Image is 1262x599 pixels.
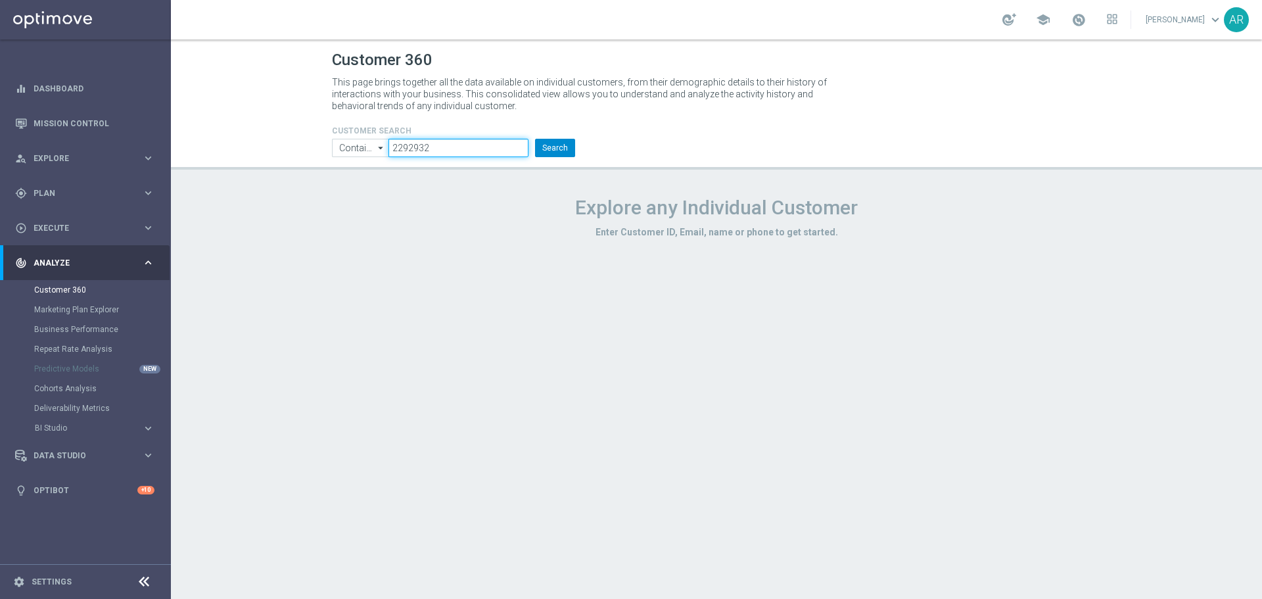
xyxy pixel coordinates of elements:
[15,222,142,234] div: Execute
[14,153,155,164] button: person_search Explore keyboard_arrow_right
[1208,12,1223,27] span: keyboard_arrow_down
[14,223,155,233] button: play_circle_outline Execute keyboard_arrow_right
[34,189,142,197] span: Plan
[34,403,137,414] a: Deliverability Metrics
[34,324,137,335] a: Business Performance
[34,344,137,354] a: Repeat Rate Analysis
[32,578,72,586] a: Settings
[34,473,137,508] a: Optibot
[13,576,25,588] i: settings
[535,139,575,157] button: Search
[34,339,170,359] div: Repeat Rate Analysis
[14,450,155,461] button: Data Studio keyboard_arrow_right
[34,71,154,106] a: Dashboard
[332,51,1101,70] h1: Customer 360
[14,485,155,496] button: lightbulb Optibot +10
[15,153,27,164] i: person_search
[34,320,170,339] div: Business Performance
[15,473,154,508] div: Optibot
[14,188,155,199] button: gps_fixed Plan keyboard_arrow_right
[15,187,142,199] div: Plan
[332,226,1101,238] h3: Enter Customer ID, Email, name or phone to get started.
[142,256,154,269] i: keyboard_arrow_right
[34,452,142,460] span: Data Studio
[332,76,838,112] p: This page brings together all the data available on individual customers, from their demographic ...
[15,83,27,95] i: equalizer
[34,259,142,267] span: Analyze
[332,196,1101,220] h1: Explore any Individual Customer
[15,485,27,496] i: lightbulb
[142,449,154,462] i: keyboard_arrow_right
[34,423,155,433] button: BI Studio keyboard_arrow_right
[15,71,154,106] div: Dashboard
[332,126,575,135] h4: CUSTOMER SEARCH
[15,153,142,164] div: Explore
[34,155,142,162] span: Explore
[34,224,142,232] span: Execute
[388,139,528,157] input: Enter CID, Email, name or phone
[34,383,137,394] a: Cohorts Analysis
[375,139,388,156] i: arrow_drop_down
[15,257,142,269] div: Analyze
[35,424,142,432] div: BI Studio
[14,118,155,129] button: Mission Control
[34,418,170,438] div: BI Studio
[139,365,160,373] div: NEW
[34,285,137,295] a: Customer 360
[15,450,142,462] div: Data Studio
[142,222,154,234] i: keyboard_arrow_right
[34,300,170,320] div: Marketing Plan Explorer
[15,257,27,269] i: track_changes
[34,106,154,141] a: Mission Control
[15,187,27,199] i: gps_fixed
[14,258,155,268] button: track_changes Analyze keyboard_arrow_right
[142,187,154,199] i: keyboard_arrow_right
[1224,7,1249,32] div: AR
[34,379,170,398] div: Cohorts Analysis
[34,398,170,418] div: Deliverability Metrics
[1036,12,1050,27] span: school
[142,422,154,435] i: keyboard_arrow_right
[35,424,129,432] span: BI Studio
[34,359,170,379] div: Predictive Models
[15,222,27,234] i: play_circle_outline
[137,486,154,494] div: +10
[142,152,154,164] i: keyboard_arrow_right
[14,84,155,94] button: equalizer Dashboard
[332,139,388,157] input: Contains
[1144,10,1224,30] a: [PERSON_NAME]keyboard_arrow_down
[34,280,170,300] div: Customer 360
[15,106,154,141] div: Mission Control
[34,304,137,315] a: Marketing Plan Explorer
